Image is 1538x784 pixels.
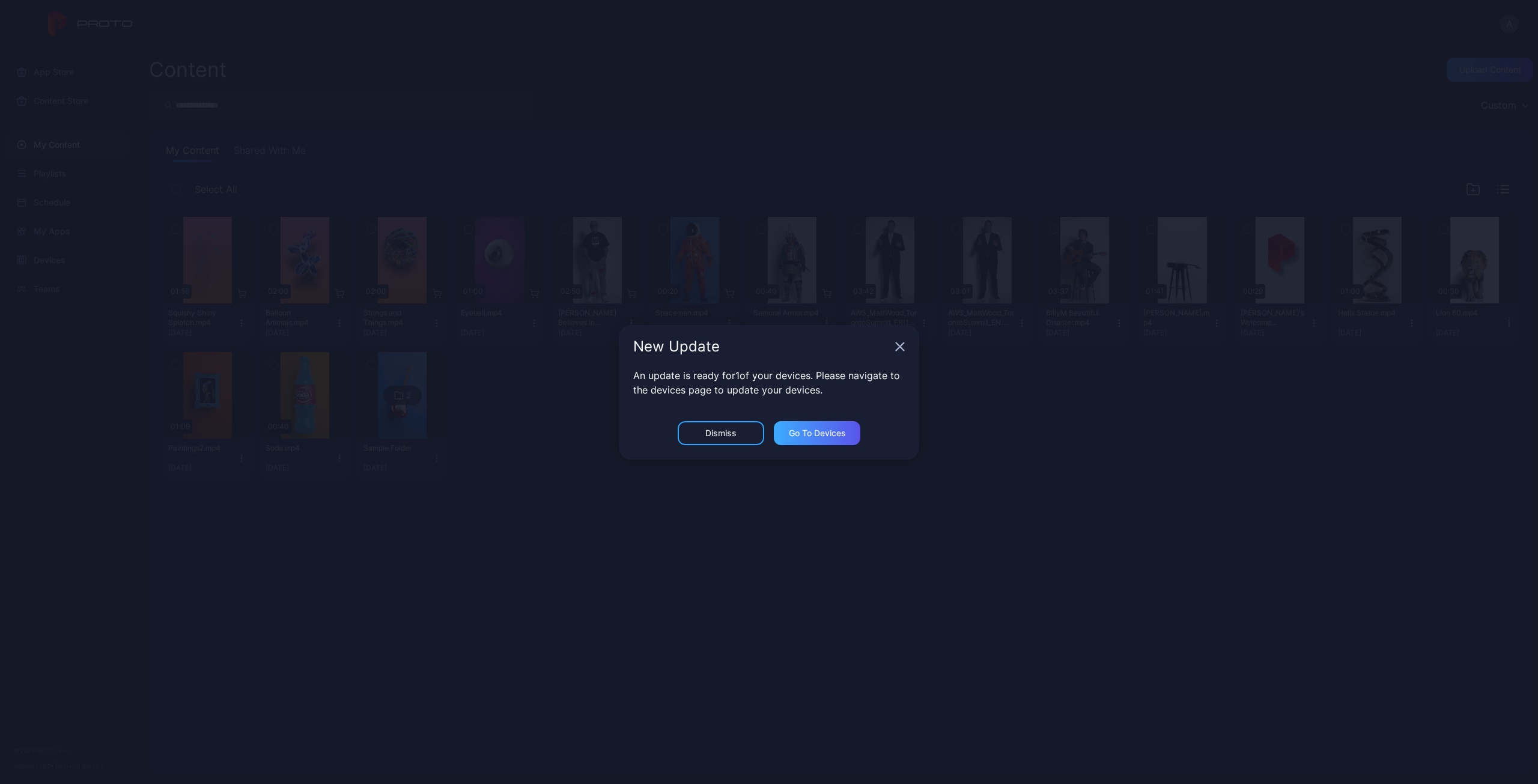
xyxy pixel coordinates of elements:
[774,421,860,445] button: Go to devices
[789,428,846,438] div: Go to devices
[633,339,890,354] div: New Update
[705,428,737,438] div: Dismiss
[678,421,764,445] button: Dismiss
[633,368,905,397] p: An update is ready for 1 of your devices. Please navigate to the devices page to update your devi...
